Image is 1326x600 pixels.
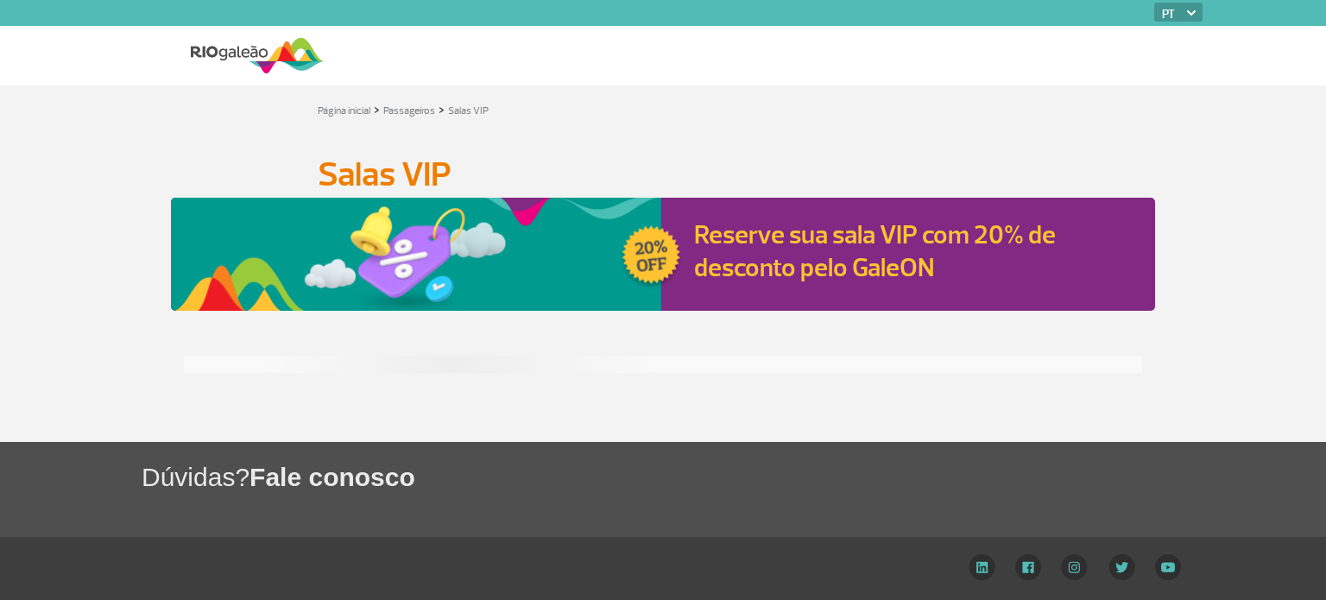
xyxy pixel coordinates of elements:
a: > [439,99,445,119]
img: Twitter [1108,554,1135,580]
a: Passageiros [383,104,435,117]
img: Reserve sua sala VIP com 20% de desconto pelo GaleON [171,198,683,311]
img: LinkedIn [969,554,995,580]
span: Fale conosco [249,463,415,491]
a: Página inicial [318,104,370,117]
img: Facebook [1015,554,1041,580]
a: Reserve sua sala VIP com 20% de desconto pelo GaleON [694,218,1056,284]
img: YouTube [1155,554,1181,580]
h1: Dúvidas? [142,459,1326,495]
a: > [374,99,380,119]
img: Instagram [1061,554,1088,580]
h1: Salas VIP [318,160,1008,189]
a: Salas VIP [448,104,489,117]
